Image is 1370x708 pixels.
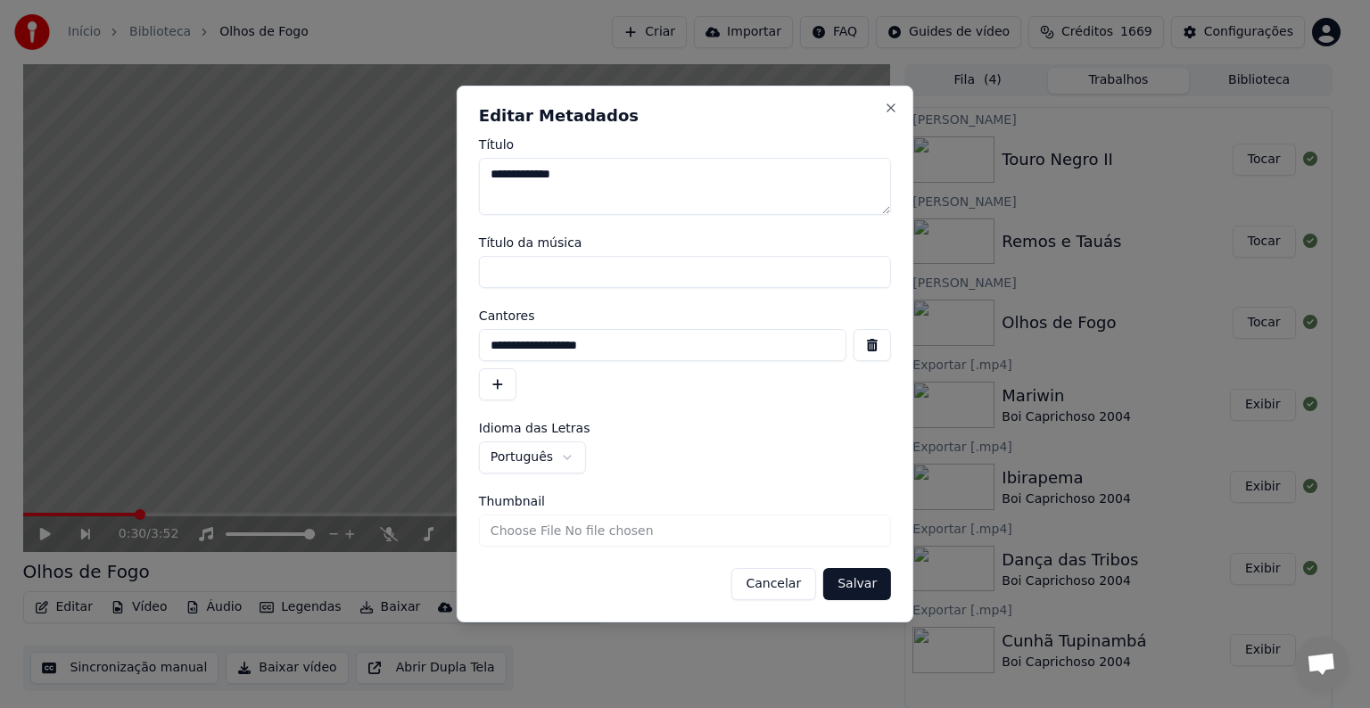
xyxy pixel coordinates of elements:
[823,568,891,600] button: Salvar
[479,236,891,249] label: Título da música
[479,422,590,434] span: Idioma das Letras
[479,138,891,151] label: Título
[479,108,891,124] h2: Editar Metadados
[730,568,816,600] button: Cancelar
[479,495,545,507] span: Thumbnail
[479,309,891,322] label: Cantores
